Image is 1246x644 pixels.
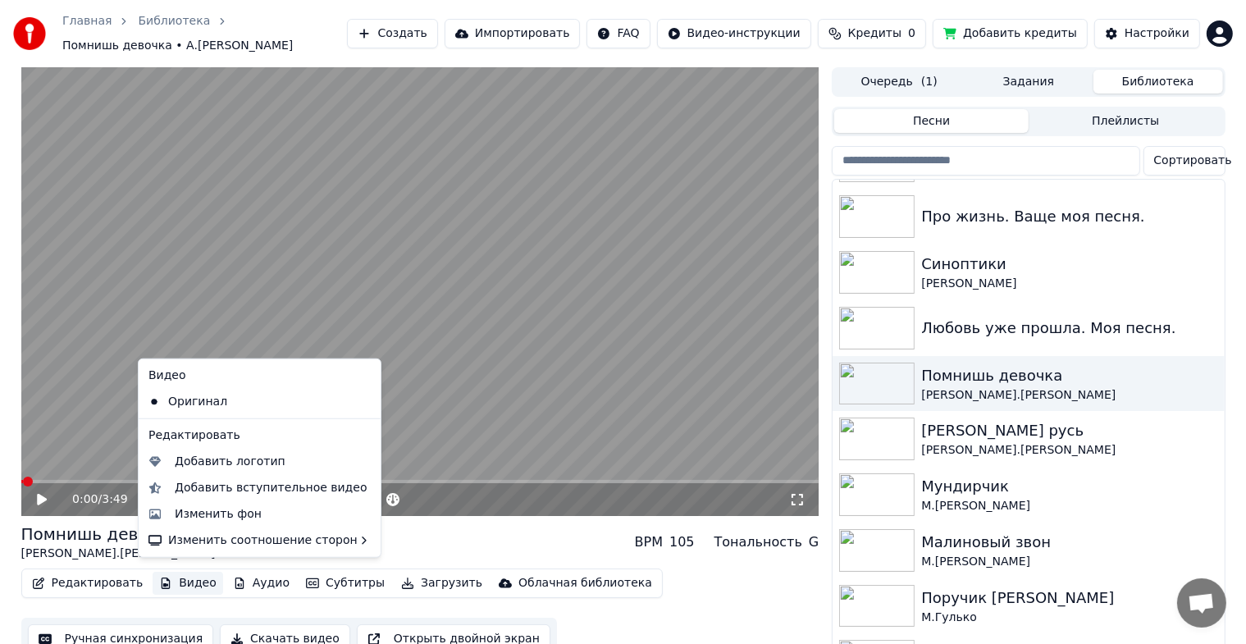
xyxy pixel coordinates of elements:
div: Добавить вступительное видео [175,480,367,496]
div: [PERSON_NAME].[PERSON_NAME] [921,442,1217,459]
button: Добавить кредиты [933,19,1088,48]
div: М.[PERSON_NAME] [921,554,1217,570]
nav: breadcrumb [62,13,347,54]
div: G [809,532,819,552]
div: Помнишь девочка [21,523,216,546]
button: FAQ [586,19,650,48]
a: Главная [62,13,112,30]
div: Добавить логотип [175,454,285,470]
a: Библиотека [138,13,210,30]
div: М.[PERSON_NAME] [921,498,1217,514]
div: Тональность [714,532,802,552]
div: [PERSON_NAME] [921,276,1217,292]
button: Библиотека [1093,70,1223,94]
button: Очередь [834,70,964,94]
div: / [72,491,112,508]
button: Субтитры [299,572,391,595]
div: Поручик [PERSON_NAME] [921,587,1217,610]
button: Создать [347,19,437,48]
span: Помнишь девочка • А.[PERSON_NAME] [62,38,293,54]
a: Открытый чат [1177,578,1226,628]
span: 0:00 [72,491,98,508]
div: [PERSON_NAME] русь [921,419,1217,442]
div: Настройки [1125,25,1189,42]
button: Плейлисты [1029,109,1223,133]
button: Настройки [1094,19,1200,48]
button: Аудио [226,572,296,595]
div: BPM [635,532,663,552]
div: 105 [669,532,695,552]
div: Про жизнь. Ваще моя песня. [921,205,1217,228]
div: [PERSON_NAME].[PERSON_NAME] [21,546,216,562]
span: 3:49 [102,491,127,508]
img: youka [13,17,46,50]
button: Импортировать [445,19,581,48]
div: Помнишь девочка [921,364,1217,387]
span: ( 1 ) [921,74,938,90]
button: Редактировать [25,572,150,595]
button: Видео [153,572,223,595]
div: Синоптики [921,253,1217,276]
div: Изменить фон [175,506,262,523]
div: М.Гулько [921,610,1217,626]
span: 0 [908,25,915,42]
div: Любовь уже прошла. Моя песня. [921,317,1217,340]
button: Видео-инструкции [657,19,811,48]
span: Сортировать [1154,153,1232,169]
div: Малиновый звон [921,531,1217,554]
div: Видео [142,363,377,389]
div: [PERSON_NAME].[PERSON_NAME] [921,387,1217,404]
button: Песни [834,109,1029,133]
button: Загрузить [395,572,489,595]
div: Оригинал [142,389,353,415]
span: Кредиты [848,25,901,42]
div: Мундирчик [921,475,1217,498]
div: Изменить соотношение сторон [142,528,377,554]
button: Кредиты0 [818,19,926,48]
button: Задания [964,70,1093,94]
div: Редактировать [142,422,377,449]
div: Облачная библиотека [518,575,652,591]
